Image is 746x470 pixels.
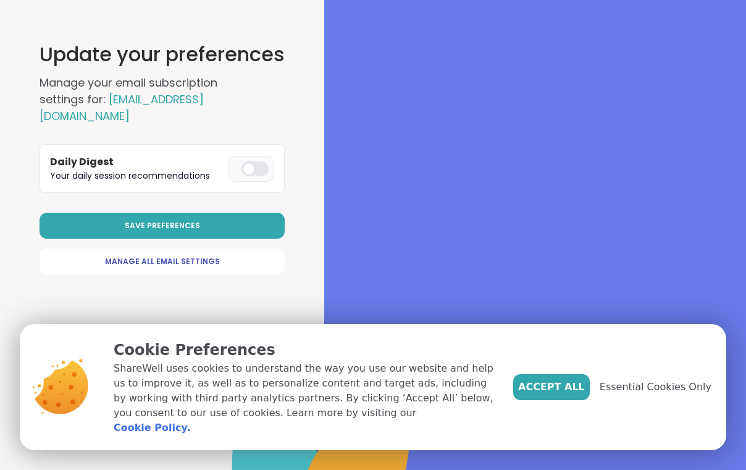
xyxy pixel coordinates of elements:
button: Accept All [513,374,590,400]
h1: Update your preferences [40,40,285,69]
a: Cookie Policy. [114,421,190,435]
span: Essential Cookies Only [600,380,711,395]
h2: Manage your email subscription settings for: [40,74,262,124]
h3: Daily Digest [50,155,224,169]
p: ShareWell uses cookies to understand the way you use our website and help us to improve it, as we... [114,361,493,435]
p: Cookie Preferences [114,339,493,361]
span: Save Preferences [125,220,200,231]
span: [EMAIL_ADDRESS][DOMAIN_NAME] [40,92,204,124]
button: Save Preferences [40,213,285,239]
span: Manage All Email Settings [105,256,220,267]
span: Accept All [518,380,585,395]
p: Your daily session recommendations [50,169,224,182]
a: Manage All Email Settings [40,249,285,275]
